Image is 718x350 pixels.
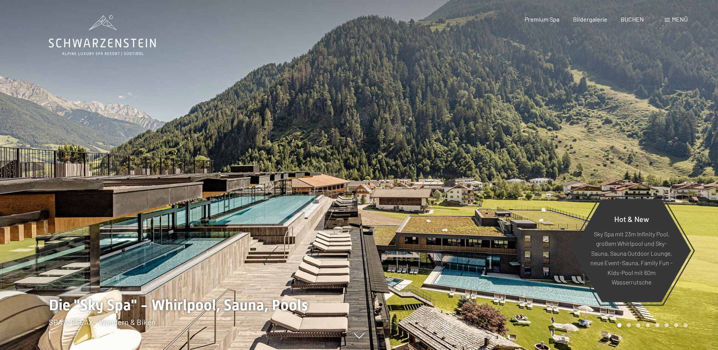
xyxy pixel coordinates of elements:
a: BUCHEN [621,16,644,23]
span: Hot & New [614,214,649,223]
div: Carousel Pagination [615,323,688,327]
div: Carousel Page 2 [627,323,631,327]
div: Carousel Page 8 [684,323,688,327]
span: Menü [672,16,688,23]
a: Hot & New Sky Spa mit 23m Infinity Pool, großem Whirlpool und Sky-Sauna, Sauna Outdoor Lounge, ne... [572,198,692,303]
div: Carousel Page 3 [636,323,640,327]
p: Sky Spa mit 23m Infinity Pool, großem Whirlpool und Sky-Sauna, Sauna Outdoor Lounge, neue Event-S... [590,229,673,287]
a: Premium Spa [525,16,559,23]
div: Carousel Page 6 [665,323,669,327]
div: Carousel Page 5 [655,323,659,327]
div: Carousel Page 4 [646,323,650,327]
a: Bildergalerie [573,16,607,23]
div: Carousel Page 1 (Current Slide) [617,323,621,327]
div: Carousel Page 7 [674,323,678,327]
